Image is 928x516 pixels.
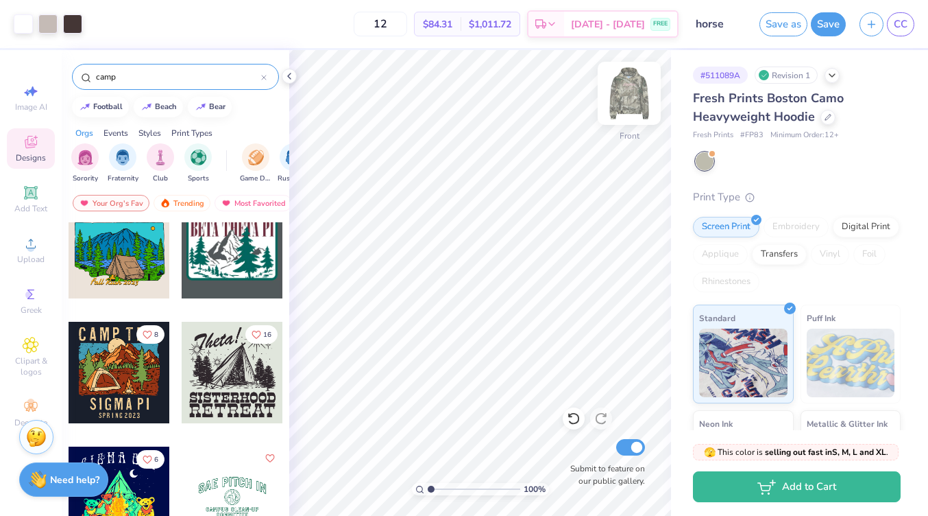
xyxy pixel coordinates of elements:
span: Decorate [14,417,47,428]
span: Sports [188,174,209,184]
input: Untitled Design [685,10,753,38]
span: Fresh Prints Boston Camo Heavyweight Hoodie [693,90,844,125]
div: Print Type [693,189,901,205]
div: Styles [138,127,161,139]
a: CC [887,12,914,36]
div: Vinyl [811,244,849,265]
span: 100 % [524,483,546,495]
button: filter button [184,143,212,184]
button: Save [811,12,846,36]
span: Fresh Prints [693,130,733,141]
span: Sorority [73,174,98,184]
button: beach [134,97,183,117]
span: Rush & Bid [278,174,309,184]
div: Print Types [171,127,212,139]
img: most_fav.gif [79,198,90,208]
img: trend_line.gif [141,103,152,111]
span: Designs [16,152,46,163]
div: Front [620,130,639,142]
span: This color is . [704,446,888,458]
span: Metallic & Glitter Ink [807,417,888,431]
button: Like [136,325,164,344]
img: Game Day Image [248,150,264,165]
button: Save as [759,12,807,36]
button: Like [262,450,278,467]
img: Standard [699,329,787,397]
button: football [72,97,129,117]
div: Orgs [75,127,93,139]
div: filter for Club [147,143,174,184]
span: Greek [21,305,42,316]
div: Applique [693,244,748,265]
span: Add Text [14,203,47,214]
div: Trending [154,195,210,211]
div: beach [155,103,177,110]
div: Screen Print [693,217,759,237]
span: 8 [154,331,158,338]
div: filter for Game Day [240,143,271,184]
div: Your Org's Fav [73,195,149,211]
span: CC [894,16,907,32]
div: Transfers [752,244,807,265]
span: Upload [17,254,45,265]
span: 🫣 [704,446,716,459]
div: football [93,103,123,110]
div: Foil [853,244,886,265]
div: Most Favorited [215,195,292,211]
span: 6 [154,456,158,463]
label: Submit to feature on our public gallery. [563,462,645,487]
div: Embroidery [764,217,829,237]
img: Puff Ink [807,329,895,397]
span: Puff Ink [807,311,835,325]
span: # FP83 [740,130,764,141]
img: trending.gif [160,198,171,208]
button: filter button [240,143,271,184]
span: $1,011.72 [469,17,511,32]
div: Digital Print [833,217,899,237]
div: bear [209,103,225,110]
div: filter for Sorority [71,143,99,184]
img: trend_line.gif [80,103,90,111]
span: Minimum Order: 12 + [770,130,839,141]
img: Sports Image [191,150,206,165]
div: filter for Fraternity [108,143,138,184]
div: Rhinestones [693,272,759,292]
span: Standard [699,311,735,325]
span: Image AI [15,102,47,113]
strong: Need help? [50,473,99,486]
img: Sorority Image [77,150,93,165]
span: Fraternity [108,174,138,184]
div: filter for Rush & Bid [278,143,309,184]
img: most_fav.gif [221,198,232,208]
span: Club [153,174,168,184]
button: Like [245,325,278,344]
span: 16 [263,331,271,338]
span: Game Day [240,174,271,184]
button: filter button [147,143,174,184]
img: Fraternity Image [115,150,130,165]
div: Events [103,127,128,139]
input: – – [354,12,407,36]
span: Clipart & logos [7,355,55,377]
button: Like [136,450,164,469]
span: $84.31 [423,17,452,32]
span: FREE [653,19,668,29]
strong: selling out fast in S, M, L and XL [765,447,886,458]
div: filter for Sports [184,143,212,184]
img: trend_line.gif [195,103,206,111]
img: Club Image [153,150,168,165]
span: [DATE] - [DATE] [571,17,645,32]
button: bear [188,97,232,117]
button: filter button [71,143,99,184]
div: # 511089A [693,67,748,84]
button: Add to Cart [693,471,901,502]
button: filter button [108,143,138,184]
span: Neon Ink [699,417,733,431]
img: Front [602,66,657,121]
input: Try "Alpha" [95,70,261,84]
button: filter button [278,143,309,184]
div: Revision 1 [755,67,818,84]
img: Rush & Bid Image [286,150,302,165]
